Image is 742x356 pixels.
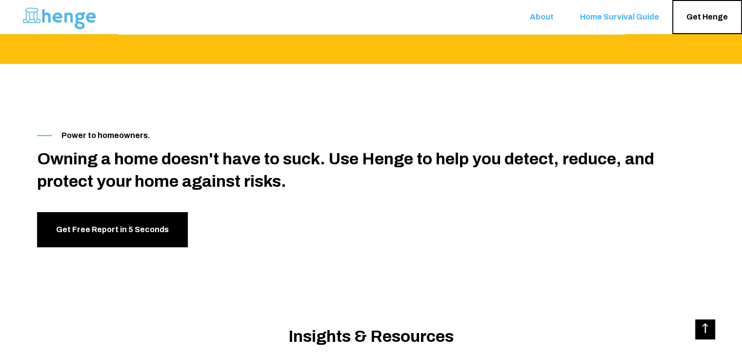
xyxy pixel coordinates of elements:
h2: Insights & Resources [37,325,705,348]
span: About [530,13,554,22]
span: Home Survival Guide [580,13,659,22]
span: Get Free Report in 5 Seconds [56,223,169,237]
p: Power to homeowners. [37,127,705,144]
a: Back to Top [696,319,715,339]
a: Get Free Report in 5 Seconds [37,212,188,248]
span: Back to Top [703,323,708,333]
img: Henge-Full-Logo-Blue [22,1,98,33]
span: Get Henge [686,13,728,22]
h2: Owning a home doesn't have to suck. Use Henge to help you detect, reduce, and protect your home a... [37,148,705,193]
